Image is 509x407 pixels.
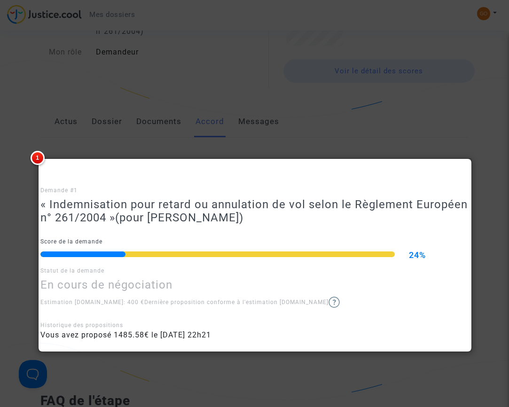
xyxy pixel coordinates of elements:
p: Demande #1 [40,185,469,196]
p: Statut de la demande [40,265,469,277]
p: Score de la demande [40,236,469,248]
span: Estimation [DOMAIN_NAME]: 400 € [40,299,144,305]
span: 1 [31,151,45,165]
p: 24% [409,249,469,261]
span: Dernière proposition conforme à l'estimation [DOMAIN_NAME] [144,299,340,305]
div: Historique des propositions [40,321,469,329]
h3: « Indemnisation pour retard ou annulation de vol selon le Règlement Européen n° 261/2004 » [40,198,469,225]
h3: En cours de négociation [40,278,469,292]
span: (pour [PERSON_NAME]) [115,211,243,224]
span: Vous avez proposé 1485.58€ le [DATE] 22h21 [40,330,211,339]
img: help.svg [329,297,340,308]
